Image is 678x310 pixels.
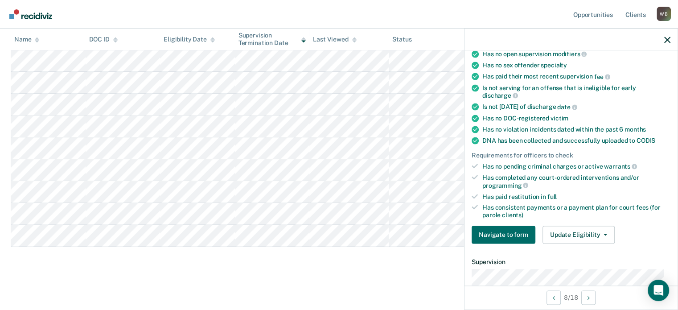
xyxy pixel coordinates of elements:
[547,193,557,200] span: full
[553,50,587,58] span: modifiers
[482,162,670,170] div: Has no pending criminal charges or active
[581,290,596,305] button: Next Opportunity
[657,7,671,21] button: Profile dropdown button
[482,125,670,133] div: Has no violation incidents dated within the past 6
[482,62,670,69] div: Has no sex offender
[482,182,528,189] span: programming
[542,226,615,244] button: Update Eligibility
[648,280,669,301] div: Open Intercom Messenger
[9,9,52,19] img: Recidiviz
[541,62,567,69] span: specialty
[502,211,523,219] span: clients)
[89,36,118,43] div: DOC ID
[482,193,670,200] div: Has paid restitution in
[14,36,39,43] div: Name
[594,73,610,80] span: fee
[547,290,561,305] button: Previous Opportunity
[313,36,356,43] div: Last Viewed
[625,125,646,132] span: months
[551,114,568,121] span: victim
[482,84,670,99] div: Is not serving for an offense that is ineligible for early
[657,7,671,21] div: W B
[482,103,670,111] div: Is not [DATE] of discharge
[464,285,678,309] div: 8 / 18
[482,114,670,122] div: Has no DOC-registered
[482,92,518,99] span: discharge
[472,226,539,244] a: Navigate to form link
[557,103,577,110] span: date
[472,151,670,159] div: Requirements for officers to check
[392,36,411,43] div: Status
[604,163,637,170] span: warrants
[238,32,306,47] div: Supervision Termination Date
[482,73,670,81] div: Has paid their most recent supervision
[482,174,670,189] div: Has completed any court-ordered interventions and/or
[482,50,670,58] div: Has no open supervision
[637,136,655,144] span: CODIS
[164,36,215,43] div: Eligibility Date
[482,136,670,144] div: DNA has been collected and successfully uploaded to
[472,226,535,244] button: Navigate to form
[472,258,670,265] dt: Supervision
[482,204,670,219] div: Has consistent payments or a payment plan for court fees (for parole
